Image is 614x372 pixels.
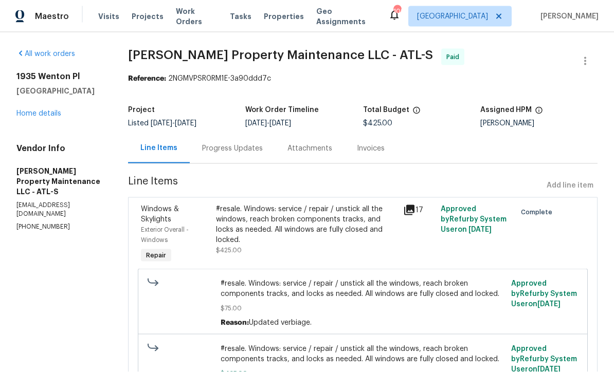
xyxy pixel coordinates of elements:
span: Exterior Overall - Windows [141,227,189,243]
span: Updated verbiage. [249,319,312,326]
p: [EMAIL_ADDRESS][DOMAIN_NAME] [16,201,103,218]
span: $425.00 [363,120,392,127]
div: Attachments [287,143,332,154]
span: Reason: [221,319,249,326]
h5: Total Budget [363,106,409,114]
span: Listed [128,120,196,127]
div: Invoices [357,143,385,154]
span: [DATE] [245,120,267,127]
a: All work orders [16,50,75,58]
span: Approved by Refurby System User on [511,280,577,308]
span: [DATE] [269,120,291,127]
span: [DATE] [468,226,492,233]
span: Maestro [35,11,69,22]
div: #resale. Windows: service / repair / unstick all the windows, reach broken components tracks, and... [216,204,398,245]
span: The total cost of line items that have been proposed by Opendoor. This sum includes line items th... [412,106,421,120]
span: - [151,120,196,127]
span: [DATE] [175,120,196,127]
span: Repair [142,250,170,261]
span: Line Items [128,176,543,195]
div: [PERSON_NAME] [480,120,598,127]
span: Projects [132,11,164,22]
span: [PERSON_NAME] Property Maintenance LLC - ATL-S [128,49,433,61]
div: 109 [393,6,401,16]
span: [PERSON_NAME] [536,11,599,22]
span: The hpm assigned to this work order. [535,106,543,120]
span: $425.00 [216,247,242,253]
span: [GEOGRAPHIC_DATA] [417,11,488,22]
h4: Vendor Info [16,143,103,154]
h5: Project [128,106,155,114]
span: Work Orders [176,6,218,27]
h5: [PERSON_NAME] Property Maintenance LLC - ATL-S [16,166,103,197]
p: [PHONE_NUMBER] [16,222,103,231]
span: #resale. Windows: service / repair / unstick all the windows, reach broken components tracks, and... [221,344,505,364]
div: 17 [403,204,435,216]
span: $75.00 [221,303,505,313]
a: Home details [16,110,61,117]
span: Complete [521,207,556,217]
div: Line Items [140,143,177,153]
span: [DATE] [537,301,561,308]
h5: Assigned HPM [480,106,532,114]
div: Progress Updates [202,143,263,154]
div: 2NGMVPSR0RM1E-3a90ddd7c [128,73,598,84]
span: Approved by Refurby System User on [441,206,507,233]
b: Reference: [128,75,166,82]
span: Geo Assignments [316,6,376,27]
span: Tasks [230,13,251,20]
span: Paid [446,52,463,62]
span: Properties [264,11,304,22]
span: #resale. Windows: service / repair / unstick all the windows, reach broken components tracks, and... [221,278,505,299]
span: - [245,120,291,127]
h5: [GEOGRAPHIC_DATA] [16,86,103,96]
h2: 1935 Wenton Pl [16,71,103,82]
h5: Work Order Timeline [245,106,319,114]
span: Windows & Skylights [141,206,179,223]
span: [DATE] [151,120,172,127]
span: Visits [98,11,119,22]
